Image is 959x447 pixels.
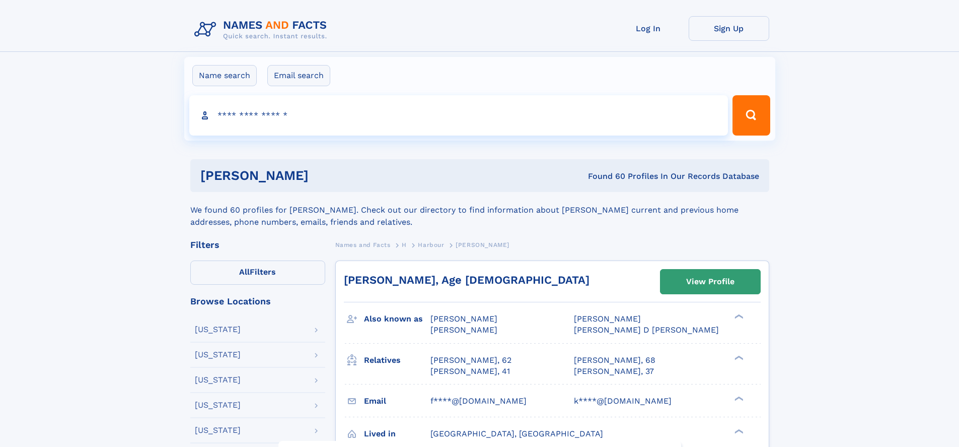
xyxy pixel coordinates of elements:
img: Logo Names and Facts [190,16,335,43]
div: Filters [190,240,325,249]
div: Browse Locations [190,297,325,306]
a: H [402,238,407,251]
a: [PERSON_NAME], 37 [574,366,654,377]
div: [US_STATE] [195,401,241,409]
h3: Also known as [364,310,430,328]
a: [PERSON_NAME], 62 [430,355,511,366]
div: View Profile [686,270,734,293]
a: [PERSON_NAME], Age [DEMOGRAPHIC_DATA] [344,274,589,286]
a: Sign Up [689,16,769,41]
h1: [PERSON_NAME] [200,169,449,182]
div: [US_STATE] [195,376,241,384]
div: [US_STATE] [195,326,241,334]
span: All [239,267,250,277]
span: [PERSON_NAME] [430,325,497,335]
button: Search Button [732,95,770,136]
span: Harbour [418,241,444,248]
span: [PERSON_NAME] [574,314,641,324]
label: Name search [192,65,257,86]
div: Found 60 Profiles In Our Records Database [448,171,759,182]
span: [PERSON_NAME] [430,314,497,324]
a: View Profile [660,270,760,294]
div: ❯ [732,313,744,320]
span: [GEOGRAPHIC_DATA], [GEOGRAPHIC_DATA] [430,429,603,438]
span: [PERSON_NAME] [456,241,509,248]
div: ❯ [732,395,744,402]
h3: Lived in [364,425,430,442]
span: [PERSON_NAME] D [PERSON_NAME] [574,325,719,335]
h3: Relatives [364,352,430,369]
a: Harbour [418,238,444,251]
h3: Email [364,393,430,410]
div: ❯ [732,354,744,361]
a: [PERSON_NAME], 68 [574,355,655,366]
span: H [402,241,407,248]
div: We found 60 profiles for [PERSON_NAME]. Check out our directory to find information about [PERSON... [190,192,769,228]
input: search input [189,95,728,136]
label: Filters [190,261,325,285]
a: Log In [608,16,689,41]
a: [PERSON_NAME], 41 [430,366,510,377]
a: Names and Facts [335,238,391,251]
div: ❯ [732,428,744,434]
div: [US_STATE] [195,351,241,359]
div: [US_STATE] [195,426,241,434]
label: Email search [267,65,330,86]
